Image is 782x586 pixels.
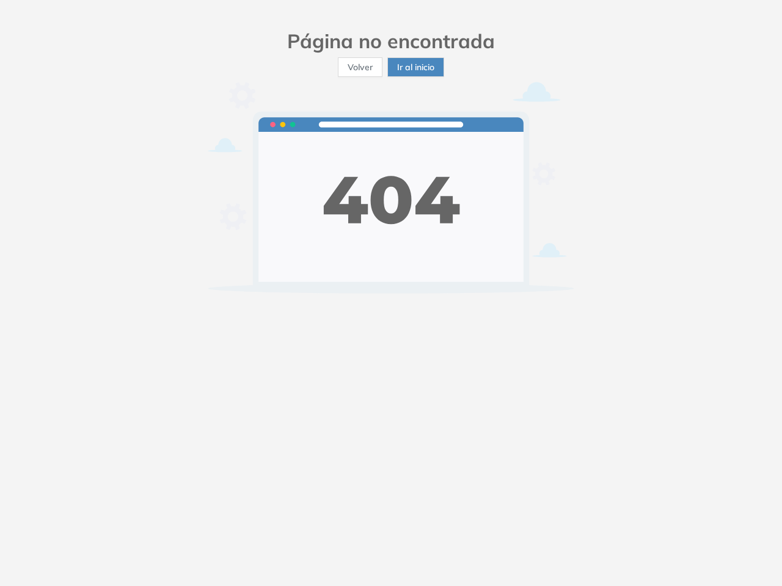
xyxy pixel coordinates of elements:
h2: Página no encontrada [208,29,574,52]
span: Volver [348,60,373,74]
span: Ir al inicio [397,60,434,74]
button: Ir al inicio [387,57,444,77]
button: Volver [338,57,382,77]
img: error [208,82,574,293]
